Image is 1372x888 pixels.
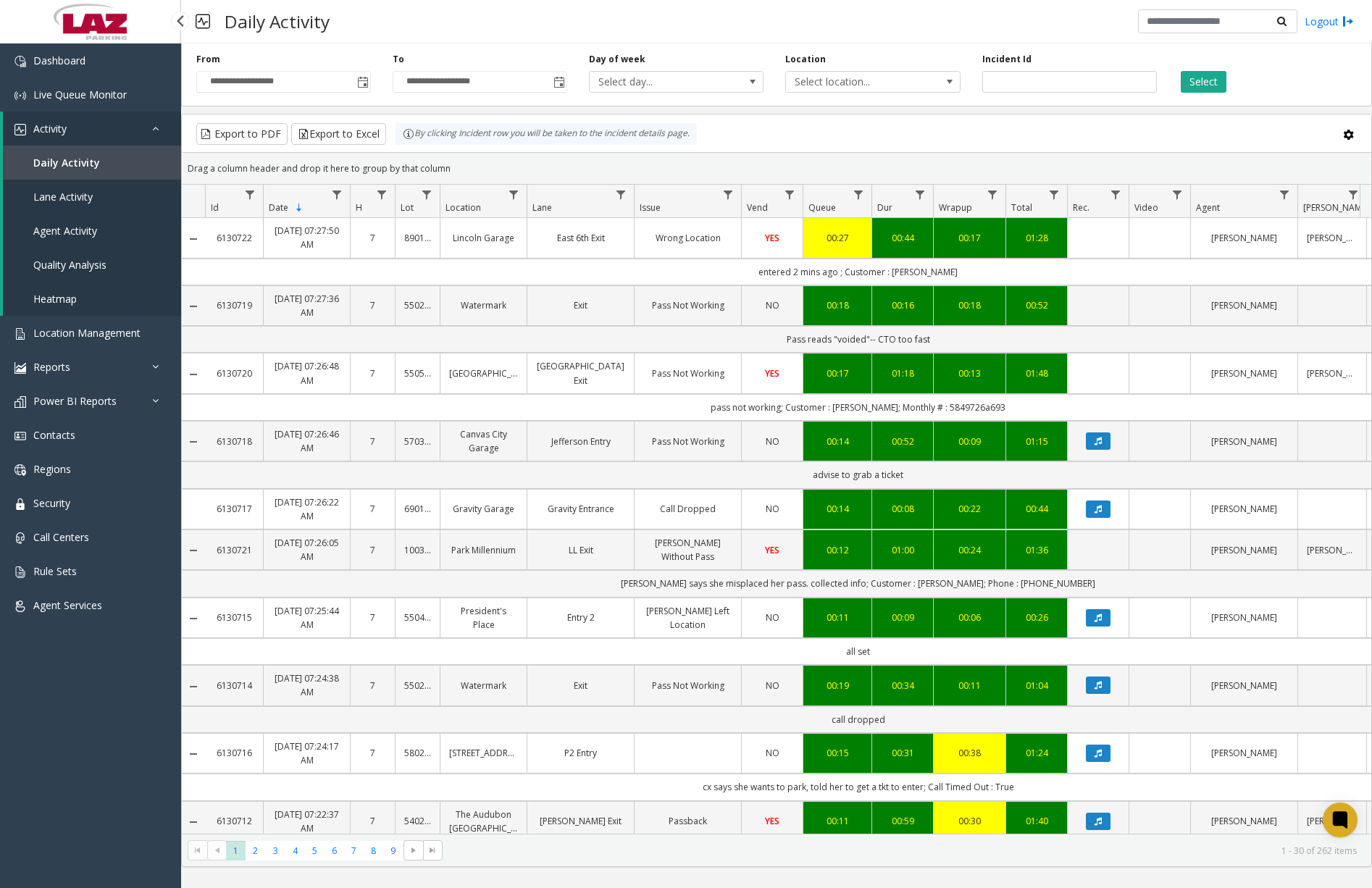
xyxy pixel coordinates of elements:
a: 7 [359,435,386,448]
button: Select [1181,71,1226,93]
span: Page 6 [325,841,344,860]
a: [PERSON_NAME] Left Location [643,604,732,632]
a: 00:14 [812,435,863,448]
a: [PERSON_NAME] [1200,814,1289,828]
a: 7 [359,543,386,557]
a: 01:00 [881,543,924,557]
img: 'icon' [14,56,26,67]
a: 6130721 [214,543,254,557]
span: Rule Sets [33,564,77,578]
a: [PERSON_NAME] [1307,231,1358,245]
span: NO [766,679,779,692]
a: 00:13 [942,366,997,380]
a: 01:28 [1015,231,1058,245]
a: 580298 [404,746,431,760]
a: [STREET_ADDRESS] [449,746,518,760]
a: 00:15 [812,746,863,760]
a: 00:18 [942,298,997,312]
a: [PERSON_NAME] [1200,298,1289,312]
a: [DATE] 07:26:22 AM [272,495,341,523]
a: Lane Filter Menu [611,185,631,204]
a: Pass Not Working [643,298,732,312]
div: 00:16 [881,298,924,312]
a: 01:36 [1015,543,1058,557]
button: Export to Excel [291,123,386,145]
a: [GEOGRAPHIC_DATA] Exit [536,359,625,387]
a: H Filter Menu [372,185,392,204]
span: Date [269,201,288,214]
a: [PERSON_NAME] Without Pass [643,536,732,564]
span: [PERSON_NAME] [1303,201,1369,214]
label: Incident Id [982,53,1032,66]
a: [PERSON_NAME] [1200,611,1289,624]
a: 00:19 [812,679,863,692]
a: Lot Filter Menu [417,185,437,204]
a: 01:04 [1015,679,1058,692]
span: Select location... [786,72,924,92]
div: 01:40 [1015,814,1058,828]
a: 00:22 [942,502,997,516]
div: 00:27 [812,231,863,245]
span: Lane [532,201,552,214]
a: 7 [359,814,386,828]
a: [DATE] 07:24:38 AM [272,671,341,699]
a: 6130714 [214,679,254,692]
a: 00:24 [942,543,997,557]
img: 'icon' [14,90,26,101]
a: Gravity Entrance [536,502,625,516]
a: 00:31 [881,746,924,760]
a: Rec. Filter Menu [1106,185,1126,204]
a: 570306 [404,435,431,448]
a: NO [750,502,794,516]
a: Vend Filter Menu [780,185,800,204]
span: YES [765,815,779,827]
a: 00:12 [812,543,863,557]
span: H [356,201,362,214]
a: Lane Activity [3,180,181,214]
a: [DATE] 07:22:37 AM [272,808,341,835]
a: [PERSON_NAME] [1307,814,1358,828]
span: NO [766,611,779,624]
a: 540291 [404,814,431,828]
a: [GEOGRAPHIC_DATA] [449,366,518,380]
a: Agent Filter Menu [1275,185,1294,204]
a: YES [750,231,794,245]
a: 00:14 [812,502,863,516]
a: Collapse Details [182,545,205,556]
a: Wrong Location [643,231,732,245]
img: 'icon' [14,430,26,442]
a: LL Exit [536,543,625,557]
a: Entry 2 [536,611,625,624]
a: Jefferson Entry [536,435,625,448]
a: Pass Not Working [643,679,732,692]
a: Agent Activity [3,214,181,248]
a: 00:06 [942,611,997,624]
a: Queue Filter Menu [849,185,869,204]
span: Quality Analysis [33,258,106,272]
span: Page 1 [226,841,246,860]
a: Issue Filter Menu [719,185,738,204]
label: To [393,53,404,66]
span: Security [33,496,70,510]
div: 00:38 [942,746,997,760]
a: P2 Entry [536,746,625,760]
div: 01:18 [881,366,924,380]
img: 'icon' [14,464,26,476]
a: 00:26 [1015,611,1058,624]
span: Lot [401,201,414,214]
a: Heatmap [3,282,181,316]
div: 01:24 [1015,746,1058,760]
img: 'icon' [14,532,26,544]
a: 00:44 [881,231,924,245]
span: Lane Activity [33,190,93,204]
a: 7 [359,231,386,245]
div: 00:11 [942,679,997,692]
a: [PERSON_NAME] [1200,366,1289,380]
div: 00:11 [812,814,863,828]
span: Select day... [590,72,728,92]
